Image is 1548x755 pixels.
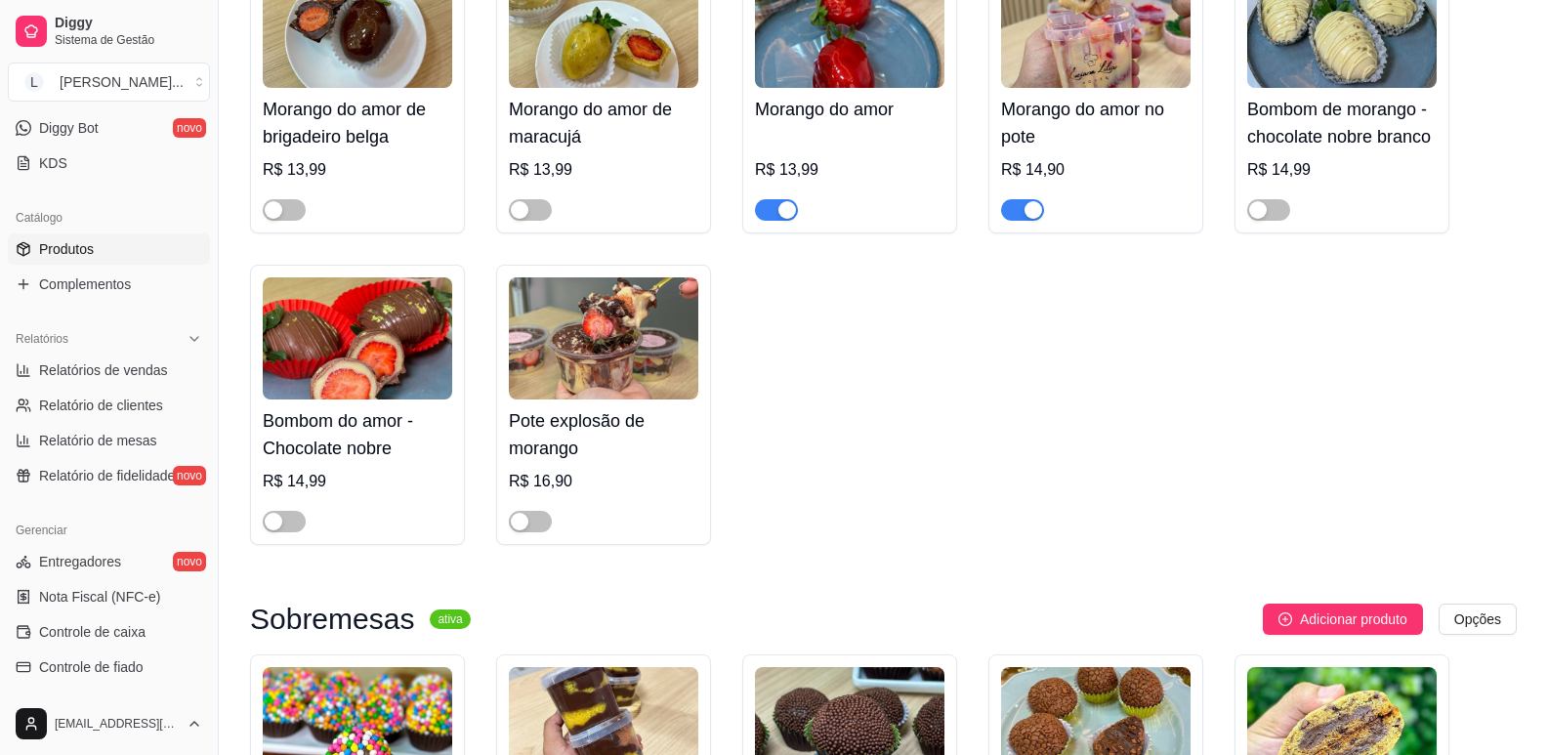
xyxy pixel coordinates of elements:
span: Relatório de fidelidade [39,466,175,485]
div: R$ 14,99 [263,470,452,493]
a: Entregadoresnovo [8,546,210,577]
div: R$ 14,90 [1001,158,1191,182]
div: Gerenciar [8,515,210,546]
div: [PERSON_NAME] ... [60,72,184,92]
a: Cupons [8,687,210,718]
div: R$ 16,90 [509,470,698,493]
div: R$ 13,99 [755,158,944,182]
span: Opções [1454,608,1501,630]
img: product-image [263,277,452,399]
h4: Morango do amor de brigadeiro belga [263,96,452,150]
a: Relatório de clientes [8,390,210,421]
a: Controle de fiado [8,651,210,683]
a: KDS [8,147,210,179]
span: Controle de fiado [39,657,144,677]
button: Opções [1439,604,1517,635]
img: product-image [509,277,698,399]
span: Produtos [39,239,94,259]
a: Controle de caixa [8,616,210,648]
a: DiggySistema de Gestão [8,8,210,55]
h4: Bombom do amor - Chocolate nobre [263,407,452,462]
span: Entregadores [39,552,121,571]
span: Relatório de clientes [39,396,163,415]
span: Relatórios de vendas [39,360,168,380]
div: Catálogo [8,202,210,233]
a: Relatório de fidelidadenovo [8,460,210,491]
h4: Pote explosão de morango [509,407,698,462]
a: Produtos [8,233,210,265]
span: Complementos [39,274,131,294]
span: Adicionar produto [1300,608,1407,630]
span: Diggy Bot [39,118,99,138]
span: plus-circle [1278,612,1292,626]
h4: Morango do amor no pote [1001,96,1191,150]
div: R$ 14,99 [1247,158,1437,182]
h4: Morango do amor de maracujá [509,96,698,150]
span: L [24,72,44,92]
h3: Sobremesas [250,608,414,631]
span: Sistema de Gestão [55,32,202,48]
a: Complementos [8,269,210,300]
button: [EMAIL_ADDRESS][DOMAIN_NAME] [8,700,210,747]
span: Controle de caixa [39,622,146,642]
a: Relatórios de vendas [8,355,210,386]
a: Nota Fiscal (NFC-e) [8,581,210,612]
div: R$ 13,99 [509,158,698,182]
a: Diggy Botnovo [8,112,210,144]
sup: ativa [430,609,470,629]
span: Relatório de mesas [39,431,157,450]
span: Nota Fiscal (NFC-e) [39,587,160,607]
span: [EMAIL_ADDRESS][DOMAIN_NAME] [55,716,179,732]
span: Relatórios [16,331,68,347]
button: Adicionar produto [1263,604,1423,635]
h4: Bombom de morango - chocolate nobre branco [1247,96,1437,150]
span: KDS [39,153,67,173]
a: Relatório de mesas [8,425,210,456]
span: Diggy [55,15,202,32]
h4: Morango do amor [755,96,944,123]
div: R$ 13,99 [263,158,452,182]
button: Select a team [8,63,210,102]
